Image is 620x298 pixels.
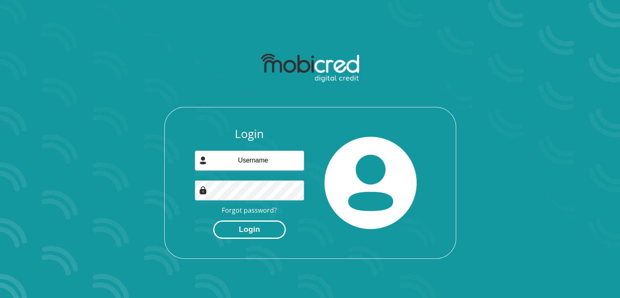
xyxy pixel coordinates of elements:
a: Forgot password? [222,206,277,215]
button: Login [213,220,286,239]
img: user-icon image [199,156,207,165]
img: mobicred logo [261,54,359,82]
h3: Login [195,127,304,141]
img: Image [199,186,207,194]
input: Username [195,151,304,171]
